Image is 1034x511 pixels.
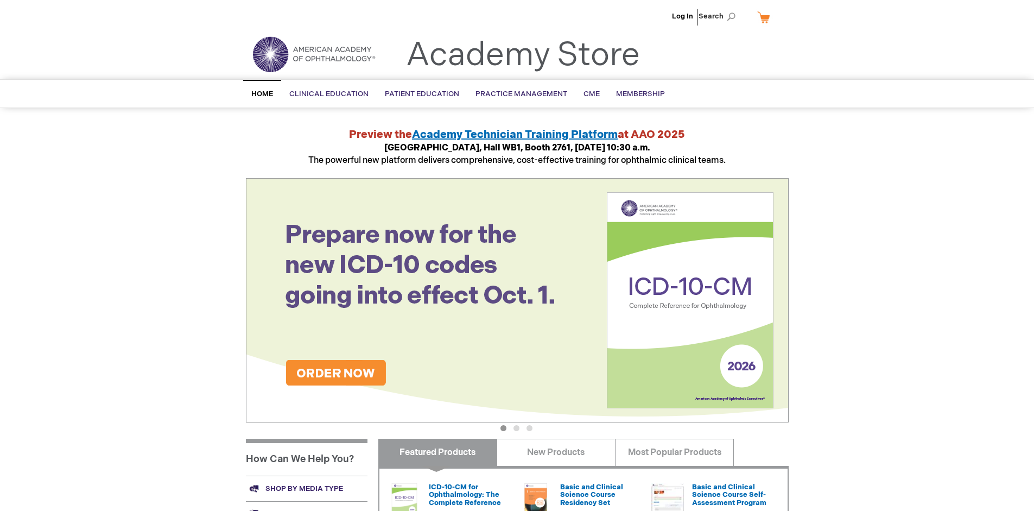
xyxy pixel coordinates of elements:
[672,12,693,21] a: Log In
[429,483,501,507] a: ICD-10-CM for Ophthalmology: The Complete Reference
[513,425,519,431] button: 2 of 3
[616,90,665,98] span: Membership
[475,90,567,98] span: Practice Management
[308,143,726,166] span: The powerful new platform delivers comprehensive, cost-effective training for ophthalmic clinical...
[385,90,459,98] span: Patient Education
[699,5,740,27] span: Search
[497,439,616,466] a: New Products
[246,476,367,501] a: Shop by media type
[526,425,532,431] button: 3 of 3
[289,90,369,98] span: Clinical Education
[560,483,623,507] a: Basic and Clinical Science Course Residency Set
[406,36,640,75] a: Academy Store
[615,439,734,466] a: Most Popular Products
[500,425,506,431] button: 1 of 3
[412,128,618,141] a: Academy Technician Training Platform
[246,439,367,476] h1: How Can We Help You?
[251,90,273,98] span: Home
[349,128,685,141] strong: Preview the at AAO 2025
[583,90,600,98] span: CME
[692,483,766,507] a: Basic and Clinical Science Course Self-Assessment Program
[384,143,650,153] strong: [GEOGRAPHIC_DATA], Hall WB1, Booth 2761, [DATE] 10:30 a.m.
[378,439,497,466] a: Featured Products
